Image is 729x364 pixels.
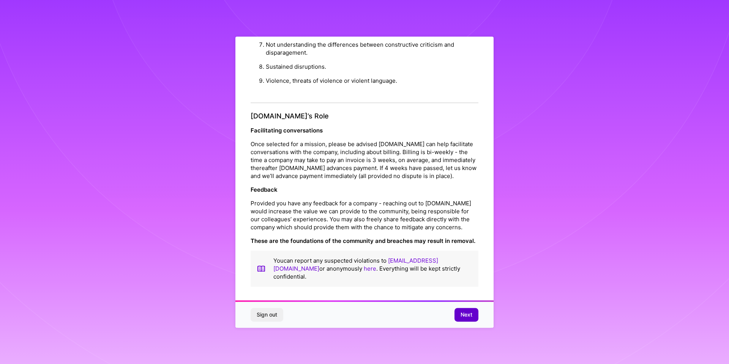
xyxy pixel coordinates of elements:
[251,140,478,180] p: Once selected for a mission, please be advised [DOMAIN_NAME] can help facilitate conversations wi...
[273,257,472,280] p: You can report any suspected violations to or anonymously . Everything will be kept strictly conf...
[251,112,478,121] h4: [DOMAIN_NAME]’s Role
[251,308,283,321] button: Sign out
[251,199,478,231] p: Provided you have any feedback for a company - reaching out to [DOMAIN_NAME] would increase the v...
[461,311,472,318] span: Next
[273,257,438,272] a: [EMAIL_ADDRESS][DOMAIN_NAME]
[266,60,478,74] li: Sustained disruptions.
[266,38,478,60] li: Not understanding the differences between constructive criticism and disparagement.
[266,74,478,88] li: Violence, threats of violence or violent language.
[257,257,266,280] img: book icon
[251,127,323,134] strong: Facilitating conversations
[454,308,478,321] button: Next
[257,311,277,318] span: Sign out
[364,265,376,272] a: here
[251,186,278,193] strong: Feedback
[251,237,475,244] strong: These are the foundations of the community and breaches may result in removal.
